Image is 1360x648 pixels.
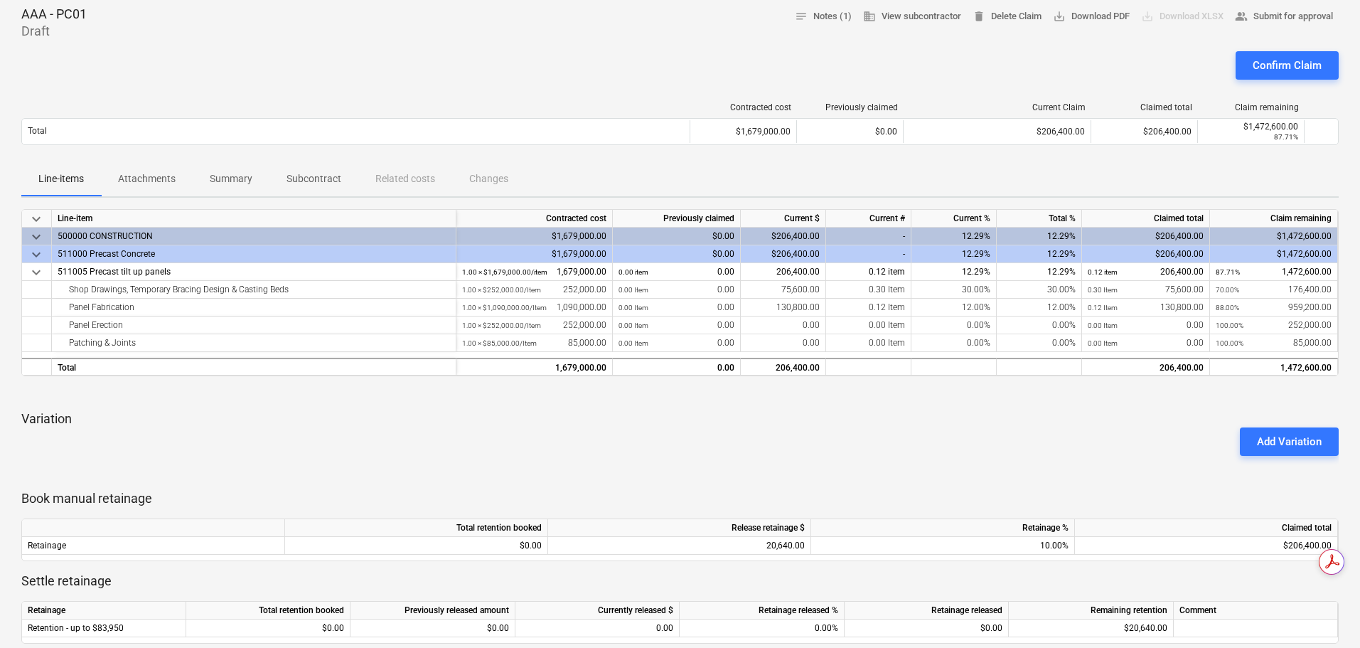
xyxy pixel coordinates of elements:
[462,334,606,352] div: 85,000.00
[462,359,606,377] div: 1,679,000.00
[909,102,1086,112] div: Current Claim
[21,490,1339,507] p: Book manual retainage
[911,245,997,263] div: 12.29%
[1075,519,1338,537] div: Claimed total
[287,171,341,186] p: Subcontract
[1274,133,1298,141] small: 87.71%
[911,263,997,281] div: 12.29%
[997,281,1082,299] div: 30.00%
[795,10,808,23] span: notes
[619,281,734,299] div: 0.00
[863,9,961,25] span: View subcontractor
[28,125,47,137] p: Total
[741,299,826,317] div: 130,800.00
[1088,263,1204,281] div: 206,400.00
[350,602,515,620] div: Previously released amount
[1174,602,1338,620] div: Comment
[789,6,857,28] button: Notes (1)
[619,334,734,352] div: 0.00
[22,537,285,555] div: Retainage
[1082,210,1210,228] div: Claimed total
[462,281,606,299] div: 252,000.00
[1240,427,1339,456] button: Add Variation
[997,334,1082,352] div: 0.00%
[22,602,186,620] div: Retainage
[741,358,826,376] div: 206,400.00
[997,210,1082,228] div: Total %
[826,210,911,228] div: Current #
[619,359,734,377] div: 0.00
[462,317,606,334] div: 252,000.00
[997,228,1082,245] div: 12.29%
[58,245,450,263] div: 511000 Precast Concrete
[21,410,1339,427] p: Variation
[1088,299,1204,317] div: 130,800.00
[1210,210,1338,228] div: Claim remaining
[1082,358,1210,376] div: 206,400.00
[826,263,911,281] div: 0.12 item
[462,263,606,281] div: 1,679,000.00
[28,211,45,228] span: keyboard_arrow_down
[619,317,734,334] div: 0.00
[285,537,548,555] div: $0.00
[997,299,1082,317] div: 12.00%
[1235,9,1333,25] span: Submit for approval
[52,210,456,228] div: Line-item
[186,602,350,620] div: Total retention booked
[741,228,826,245] div: $206,400.00
[1210,245,1338,263] div: $1,472,600.00
[1216,268,1240,276] small: 87.71%
[619,339,648,347] small: 0.00 Item
[186,620,350,637] div: $0.00
[863,10,876,23] span: business
[811,519,1075,537] div: Retainage %
[52,358,456,376] div: Total
[285,519,548,537] div: Total retention booked
[1204,122,1298,132] div: $1,472,600.00
[1075,537,1338,555] div: $206,400.00
[845,602,1009,620] div: Retainage released
[1088,304,1118,312] small: 0.12 Item
[1204,102,1299,112] div: Claim remaining
[826,245,911,263] div: -
[680,620,845,637] div: 0.00%
[619,268,648,276] small: 0.00 item
[997,317,1082,334] div: 0.00%
[456,228,613,245] div: $1,679,000.00
[1216,263,1332,281] div: 1,472,600.00
[997,263,1082,281] div: 12.29%
[1216,334,1332,352] div: 85,000.00
[515,602,680,620] div: Currently released $
[1097,102,1192,112] div: Claimed total
[1216,286,1239,294] small: 70.00%
[1216,322,1243,329] small: 100.00%
[1009,620,1174,637] div: $20,640.00
[619,286,648,294] small: 0.00 Item
[619,322,648,329] small: 0.00 Item
[1229,6,1339,28] button: Submit for approval
[1216,299,1332,317] div: 959,200.00
[462,339,537,347] small: 1.00 × $85,000.00 / Item
[911,210,997,228] div: Current %
[1216,281,1332,299] div: 176,400.00
[58,299,450,317] div: Panel Fabrication
[911,334,997,352] div: 0.00%
[1053,9,1130,25] span: Download PDF
[690,120,796,143] div: $1,679,000.00
[462,299,606,317] div: 1,090,000.00
[619,299,734,317] div: 0.00
[1216,339,1243,347] small: 100.00%
[1009,602,1174,620] div: Remaining retention
[680,602,845,620] div: Retainage released %
[21,6,87,23] p: AAA - PC01
[58,281,450,299] div: Shop Drawings, Temporary Bracing Design & Casting Beds
[58,317,450,334] div: Panel Erection
[613,210,741,228] div: Previously claimed
[741,317,826,334] div: 0.00
[911,317,997,334] div: 0.00%
[28,246,45,263] span: keyboard_arrow_down
[1216,317,1332,334] div: 252,000.00
[741,263,826,281] div: 206,400.00
[857,6,967,28] button: View subcontractor
[1088,334,1204,352] div: 0.00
